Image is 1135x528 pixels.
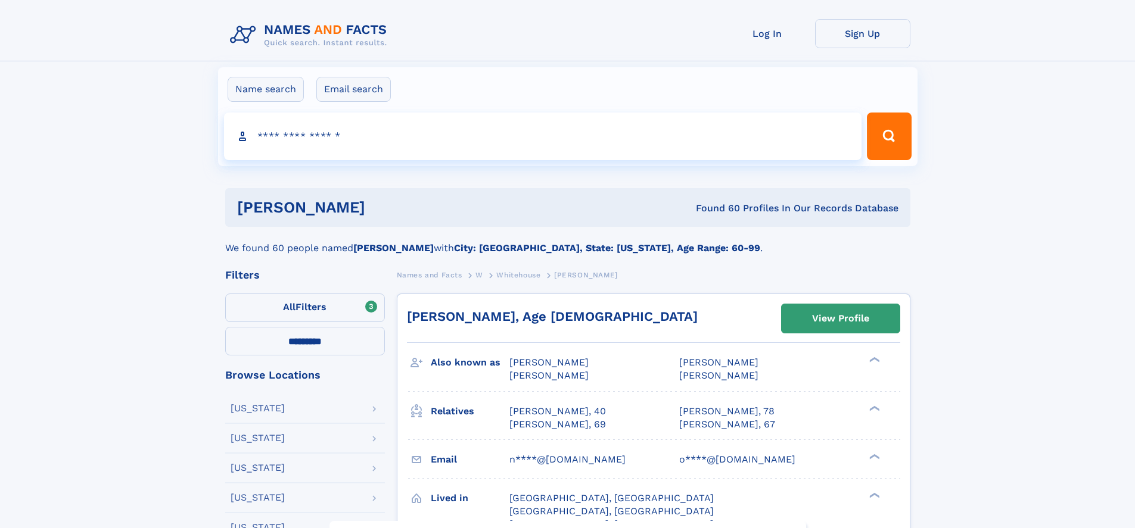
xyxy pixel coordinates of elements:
[866,452,881,460] div: ❯
[407,309,698,324] a: [PERSON_NAME], Age [DEMOGRAPHIC_DATA]
[231,463,285,473] div: [US_STATE]
[496,271,540,279] span: Whitehouse
[530,202,898,215] div: Found 60 Profiles In Our Records Database
[228,77,304,102] label: Name search
[431,352,509,373] h3: Also known as
[431,488,509,508] h3: Lived in
[231,493,285,502] div: [US_STATE]
[454,242,760,254] b: City: [GEOGRAPHIC_DATA], State: [US_STATE], Age Range: 60-99
[397,267,462,282] a: Names and Facts
[509,418,606,431] a: [PERSON_NAME], 69
[509,492,714,504] span: [GEOGRAPHIC_DATA], [GEOGRAPHIC_DATA]
[225,370,385,380] div: Browse Locations
[720,19,815,48] a: Log In
[475,267,483,282] a: W
[225,227,910,255] div: We found 60 people named with .
[475,271,483,279] span: W
[231,404,285,413] div: [US_STATE]
[431,449,509,470] h3: Email
[509,357,589,368] span: [PERSON_NAME]
[283,301,296,313] span: All
[679,370,758,381] span: [PERSON_NAME]
[496,267,540,282] a: Whitehouse
[866,356,881,364] div: ❯
[866,491,881,499] div: ❯
[782,304,900,333] a: View Profile
[225,19,397,51] img: Logo Names and Facts
[237,200,531,215] h1: [PERSON_NAME]
[509,370,589,381] span: [PERSON_NAME]
[867,113,911,160] button: Search Button
[316,77,391,102] label: Email search
[812,305,869,332] div: View Profile
[509,505,714,517] span: [GEOGRAPHIC_DATA], [GEOGRAPHIC_DATA]
[431,401,509,421] h3: Relatives
[509,405,606,418] a: [PERSON_NAME], 40
[353,242,434,254] b: [PERSON_NAME]
[679,418,775,431] a: [PERSON_NAME], 67
[554,271,618,279] span: [PERSON_NAME]
[866,404,881,412] div: ❯
[225,270,385,280] div: Filters
[231,433,285,443] div: [US_STATE]
[224,113,862,160] input: search input
[815,19,910,48] a: Sign Up
[679,357,758,368] span: [PERSON_NAME]
[225,293,385,322] label: Filters
[679,405,775,418] a: [PERSON_NAME], 78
